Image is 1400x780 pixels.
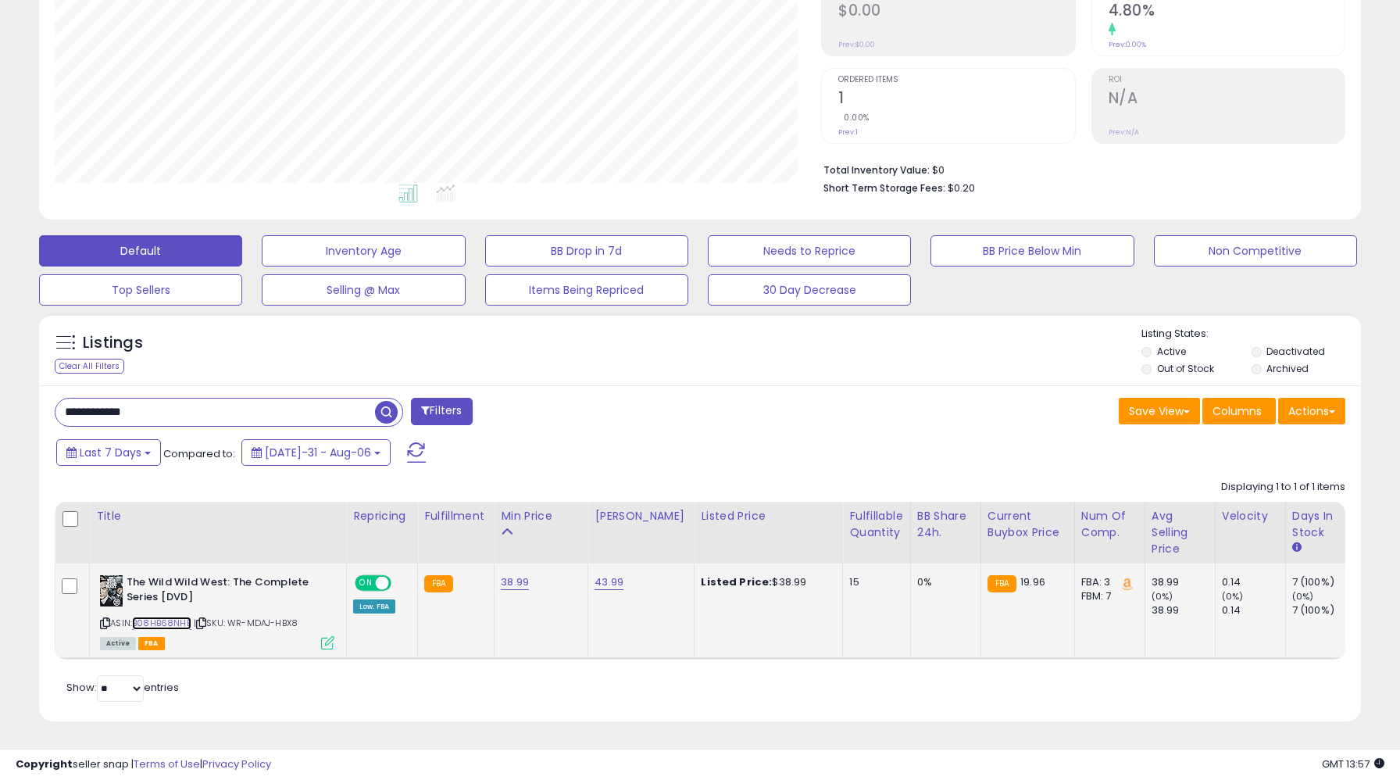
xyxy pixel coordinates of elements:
div: Title [96,508,340,524]
div: Days In Stock [1292,508,1349,541]
label: Deactivated [1266,345,1325,358]
h2: 4.80% [1109,2,1345,23]
div: 15 [849,575,898,589]
span: Ordered Items [838,76,1074,84]
div: Displaying 1 to 1 of 1 items [1221,480,1345,495]
div: 0.14 [1222,603,1285,617]
button: Top Sellers [39,274,242,306]
button: Inventory Age [262,235,465,267]
button: Columns [1202,398,1276,424]
span: All listings currently available for purchase on Amazon [100,637,136,650]
h5: Listings [83,332,143,354]
a: 43.99 [595,574,623,590]
div: FBA: 3 [1081,575,1133,589]
small: Prev: 1 [838,127,858,137]
button: Actions [1278,398,1345,424]
a: 38.99 [501,574,529,590]
span: | SKU: WR-MDAJ-HBX8 [194,617,298,629]
button: Last 7 Days [56,439,161,466]
h2: 1 [838,89,1074,110]
div: 0.14 [1222,575,1285,589]
button: Non Competitive [1154,235,1357,267]
button: BB Price Below Min [930,235,1134,267]
div: Current Buybox Price [987,508,1068,541]
small: (0%) [1292,590,1314,603]
div: 38.99 [1152,575,1215,589]
div: Num of Comp. [1081,508,1138,541]
div: BB Share 24h. [917,508,974,541]
div: seller snap | | [16,757,271,772]
small: (0%) [1222,590,1244,603]
div: Velocity [1222,508,1279,524]
span: Last 7 Days [80,445,141,460]
button: Items Being Repriced [485,274,688,306]
span: 19.96 [1020,574,1045,589]
b: The Wild Wild West: The Complete Series [DVD] [127,575,316,608]
small: Prev: $0.00 [838,40,875,49]
small: 0.00% [838,112,870,123]
b: Total Inventory Value: [823,163,930,177]
div: Clear All Filters [55,359,124,374]
a: B08HB68NHB [132,617,191,630]
small: Prev: 0.00% [1109,40,1146,49]
button: Needs to Reprice [708,235,911,267]
div: $38.99 [701,575,830,589]
span: $0.20 [948,181,975,195]
span: ON [356,577,376,590]
span: ROI [1109,76,1345,84]
span: FBA [138,637,165,650]
div: 0% [917,575,969,589]
label: Active [1157,345,1186,358]
strong: Copyright [16,757,73,771]
small: (0%) [1152,590,1173,603]
div: 7 (100%) [1292,603,1355,617]
small: FBA [424,575,453,592]
div: [PERSON_NAME] [595,508,687,524]
h2: N/A [1109,89,1345,110]
h2: $0.00 [838,2,1074,23]
a: Terms of Use [134,757,200,771]
div: 7 (100%) [1292,575,1355,589]
span: [DATE]-31 - Aug-06 [265,445,371,460]
small: Days In Stock. [1292,541,1302,555]
label: Archived [1266,362,1309,375]
button: Filters [411,398,472,425]
label: Out of Stock [1157,362,1214,375]
div: Avg Selling Price [1152,508,1209,557]
div: FBM: 7 [1081,589,1133,603]
button: Default [39,235,242,267]
img: 51itI9MqD2L._SL40_.jpg [100,575,123,606]
b: Listed Price: [701,574,772,589]
span: Show: entries [66,680,179,695]
div: ASIN: [100,575,334,648]
small: Prev: N/A [1109,127,1139,137]
span: Compared to: [163,446,235,461]
div: Low. FBA [353,599,395,614]
a: Privacy Policy [202,757,271,771]
small: FBA [987,575,1016,592]
span: OFF [389,577,414,590]
span: Columns [1212,403,1262,419]
span: 2025-08-14 13:57 GMT [1322,757,1384,771]
div: Fulfillment [424,508,487,524]
button: Save View [1119,398,1200,424]
b: Short Term Storage Fees: [823,181,945,195]
button: BB Drop in 7d [485,235,688,267]
div: Listed Price [701,508,836,524]
button: Selling @ Max [262,274,465,306]
p: Listing States: [1141,327,1361,342]
div: 38.99 [1152,603,1215,617]
div: Fulfillable Quantity [849,508,903,541]
div: Repricing [353,508,411,524]
button: [DATE]-31 - Aug-06 [241,439,391,466]
div: Min Price [501,508,581,524]
li: $0 [823,159,1334,178]
button: 30 Day Decrease [708,274,911,306]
